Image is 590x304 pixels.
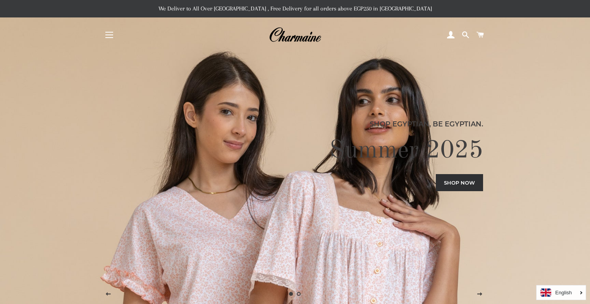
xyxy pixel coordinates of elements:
a: Slide 1, current [287,290,295,298]
img: Charmaine Egypt [269,26,321,43]
button: Previous slide [98,285,118,304]
a: Load slide 2 [295,290,303,298]
a: English [540,288,582,297]
i: English [555,290,572,295]
button: Next slide [470,285,489,304]
p: Shop Egyptian, Be Egyptian. [107,119,483,130]
h2: Summer 2025 [107,135,483,166]
a: Shop now [436,174,483,191]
